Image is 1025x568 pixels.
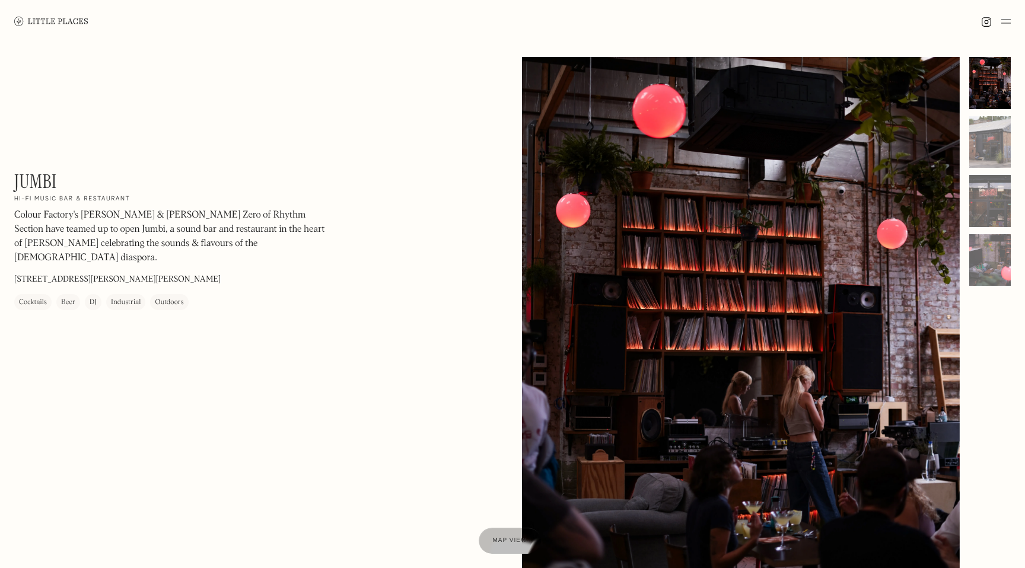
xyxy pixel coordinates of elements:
div: Industrial [111,297,141,309]
a: Map view [479,528,542,554]
div: Outdoors [155,297,183,309]
div: Beer [61,297,75,309]
div: DJ [90,297,97,309]
p: Colour Factory's [PERSON_NAME] & [PERSON_NAME] Zero of Rhythm Section have teamed up to open Jumb... [14,209,335,266]
div: Cocktails [19,297,47,309]
h2: Hi-Fi music bar & restaurant [14,196,130,204]
p: [STREET_ADDRESS][PERSON_NAME][PERSON_NAME] [14,274,221,286]
h1: Jumbi [14,170,56,193]
span: Map view [493,537,527,544]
